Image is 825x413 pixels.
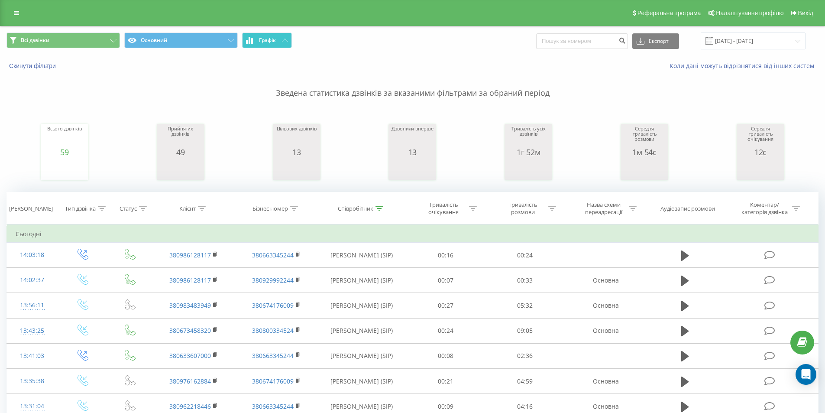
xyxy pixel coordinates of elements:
a: 380986128117 [169,251,211,259]
td: [PERSON_NAME] (SIP) [317,369,406,394]
td: [PERSON_NAME] (SIP) [317,318,406,343]
div: 13:43:25 [16,322,49,339]
td: [PERSON_NAME] (SIP) [317,293,406,318]
td: 00:33 [485,268,565,293]
div: 1м 54с [623,148,666,156]
div: [PERSON_NAME] [9,205,53,212]
td: Основна [564,268,647,293]
div: 13:56:11 [16,297,49,314]
td: Основна [564,318,647,343]
div: Середня тривалість очікування [739,126,782,148]
a: 380674176009 [252,377,294,385]
div: Тип дзвінка [65,205,96,212]
div: Аудіозапис розмови [660,205,715,212]
td: 05:32 [485,293,565,318]
a: 380986128117 [169,276,211,284]
div: Тривалість розмови [500,201,546,216]
div: Тривалість очікування [421,201,467,216]
div: Коментар/категорія дзвінка [739,201,790,216]
a: 380663345244 [252,402,294,410]
a: 380983483949 [169,301,211,309]
td: Основна [564,369,647,394]
button: Всі дзвінки [6,33,120,48]
div: Цільових дзвінків [277,126,317,148]
div: Тривалість усіх дзвінків [507,126,550,148]
span: Графік [259,37,276,43]
div: Open Intercom Messenger [796,364,816,385]
div: 59 [47,148,82,156]
div: Дзвонили вперше [391,126,433,148]
td: 00:27 [406,293,485,318]
td: 00:16 [406,243,485,268]
div: 14:03:18 [16,247,49,263]
div: 13:35:38 [16,373,49,390]
a: 380962218446 [169,402,211,410]
div: 13 [277,148,317,156]
div: 13:41:03 [16,348,49,364]
div: Співробітник [338,205,373,212]
div: Середня тривалість розмови [623,126,666,148]
td: 09:05 [485,318,565,343]
td: 04:59 [485,369,565,394]
input: Пошук за номером [536,33,628,49]
a: 380929992244 [252,276,294,284]
div: Прийнятих дзвінків [159,126,202,148]
button: Основний [124,33,238,48]
div: Статус [120,205,137,212]
td: 00:24 [485,243,565,268]
button: Скинути фільтри [6,62,60,70]
td: Основна [564,293,647,318]
button: Експорт [632,33,679,49]
div: 13 [391,148,433,156]
div: 1г 52м [507,148,550,156]
td: 00:24 [406,318,485,343]
div: 14:02:37 [16,272,49,289]
td: 00:08 [406,343,485,368]
td: Сьогодні [7,225,819,243]
div: Всього дзвінків [47,126,82,148]
a: 380976162884 [169,377,211,385]
div: Бізнес номер [252,205,288,212]
span: Реферальна програма [637,10,701,16]
p: Зведена статистика дзвінків за вказаними фільтрами за обраний період [6,70,819,99]
div: 12с [739,148,782,156]
td: [PERSON_NAME] (SIP) [317,343,406,368]
a: 380674176009 [252,301,294,309]
a: 380673458320 [169,326,211,335]
td: 00:07 [406,268,485,293]
td: 00:21 [406,369,485,394]
button: Графік [242,33,292,48]
span: Всі дзвінки [21,37,49,44]
span: Налаштування профілю [716,10,783,16]
a: 380663345244 [252,351,294,360]
td: [PERSON_NAME] (SIP) [317,268,406,293]
div: 49 [159,148,202,156]
div: Назва схеми переадресації [580,201,627,216]
a: 380800334524 [252,326,294,335]
td: [PERSON_NAME] (SIP) [317,243,406,268]
td: 02:36 [485,343,565,368]
a: 380633607000 [169,351,211,360]
span: Вихід [798,10,813,16]
a: 380663345244 [252,251,294,259]
div: Клієнт [179,205,196,212]
a: Коли дані можуть відрізнятися вiд інших систем [670,62,819,70]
